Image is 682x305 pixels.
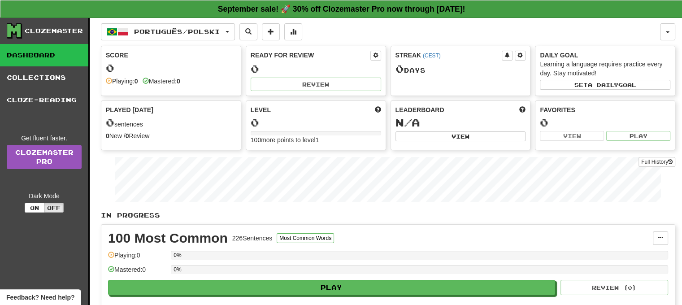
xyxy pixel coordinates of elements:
[395,63,526,75] div: Day s
[7,192,82,200] div: Dark Mode
[262,23,280,40] button: Add sentence to collection
[108,251,166,266] div: Playing: 0
[540,131,604,141] button: View
[108,265,166,280] div: Mastered: 0
[423,52,441,59] a: (CEST)
[135,78,138,85] strong: 0
[44,203,64,213] button: Off
[519,105,526,114] span: This week in points, UTC
[7,145,82,169] a: ClozemasterPro
[7,134,82,143] div: Get fluent faster.
[126,132,129,139] strong: 0
[395,131,526,141] button: View
[251,135,381,144] div: 100 more points to level 1
[540,80,670,90] button: Seta dailygoal
[251,63,381,74] div: 0
[251,117,381,128] div: 0
[251,51,370,60] div: Ready for Review
[106,77,138,86] div: Playing:
[540,117,670,128] div: 0
[540,60,670,78] div: Learning a language requires practice every day. Stay motivated!
[395,62,404,75] span: 0
[106,51,236,60] div: Score
[25,26,83,35] div: Clozemaster
[101,211,675,220] p: In Progress
[588,82,618,88] span: a daily
[395,51,502,60] div: Streak
[540,105,670,114] div: Favorites
[101,23,235,40] button: Português/Polski
[106,62,236,74] div: 0
[143,77,180,86] div: Mastered:
[218,4,465,13] strong: September sale! 🚀 30% off Clozemaster Pro now through [DATE]!
[108,280,555,295] button: Play
[6,293,74,302] span: Open feedback widget
[134,28,220,35] span: Português / Polski
[606,131,670,141] button: Play
[239,23,257,40] button: Search sentences
[560,280,668,295] button: Review (0)
[395,116,420,129] span: N/A
[106,105,153,114] span: Played [DATE]
[395,105,444,114] span: Leaderboard
[108,231,228,245] div: 100 Most Common
[106,132,109,139] strong: 0
[540,51,670,60] div: Daily Goal
[177,78,180,85] strong: 0
[106,116,114,129] span: 0
[277,233,334,243] button: Most Common Words
[251,105,271,114] span: Level
[232,234,273,243] div: 226 Sentences
[284,23,302,40] button: More stats
[106,131,236,140] div: New / Review
[251,78,381,91] button: Review
[375,105,381,114] span: Score more points to level up
[106,117,236,129] div: sentences
[25,203,44,213] button: On
[639,157,675,167] button: Full History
